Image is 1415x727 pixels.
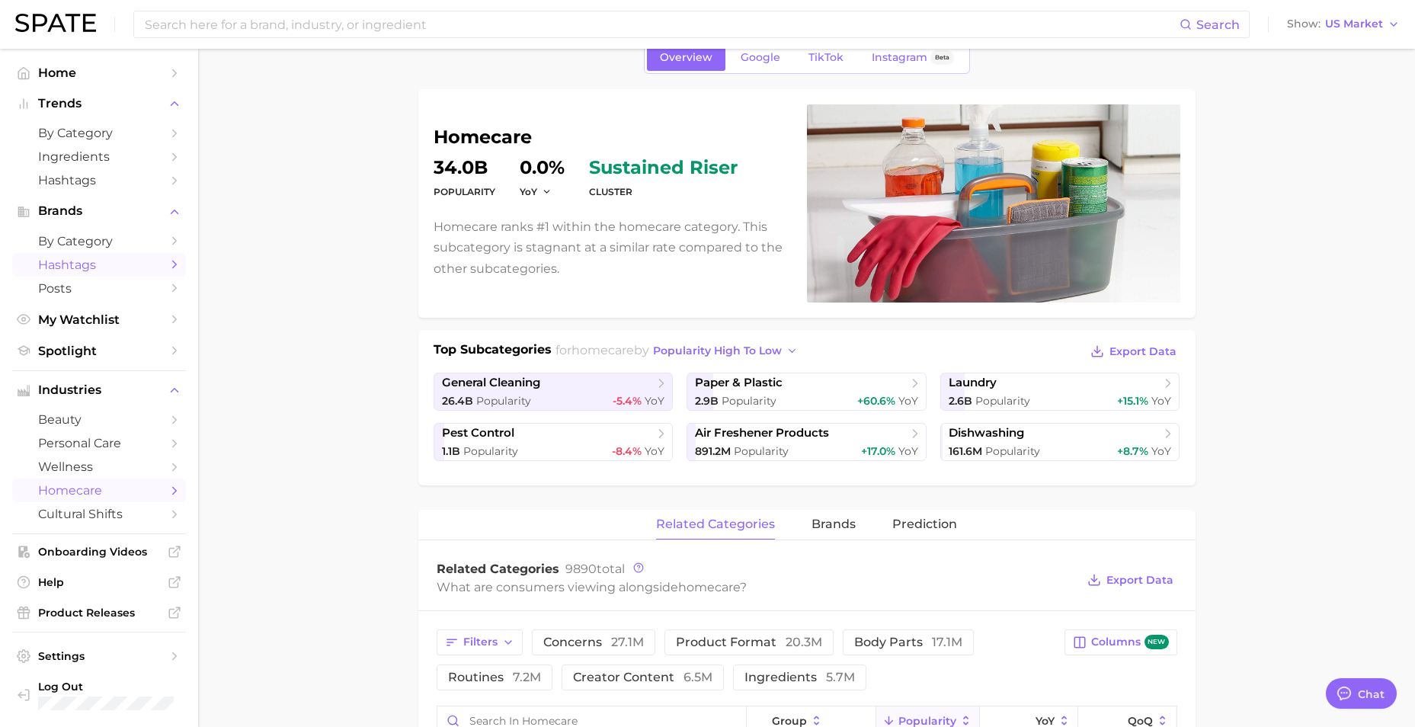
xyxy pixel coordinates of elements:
span: new [1144,635,1169,649]
h1: Top Subcategories [434,341,552,363]
a: Overview [647,44,725,71]
span: homecare [571,343,634,357]
p: Homecare ranks #1 within the homecare category. This subcategory is stagnant at a similar rate co... [434,216,789,279]
span: ingredients [744,671,855,684]
span: Related Categories [437,562,559,576]
span: brands [812,517,856,531]
span: YoY [645,394,664,408]
span: dishwashing [949,426,1024,440]
dt: Popularity [434,183,495,201]
span: creator content [573,671,712,684]
span: Popularity [975,394,1030,408]
span: Product Releases [38,606,160,620]
a: Google [728,44,793,71]
span: product format [676,636,822,649]
button: Brands [12,200,186,223]
button: ShowUS Market [1283,14,1404,34]
a: Spotlight [12,339,186,363]
span: TikTok [808,51,844,64]
a: My Watchlist [12,308,186,331]
span: Spotlight [38,344,160,358]
button: Columnsnew [1064,629,1176,655]
span: Popularity [476,394,531,408]
button: Filters [437,629,523,655]
button: Export Data [1084,569,1176,591]
span: Show [1287,20,1321,28]
span: Popularity [734,444,789,458]
span: Brands [38,204,160,218]
span: Trends [38,97,160,110]
span: 2.6b [949,394,972,408]
span: cultural shifts [38,507,160,521]
span: YoY [1151,394,1171,408]
span: body parts [854,636,962,649]
img: SPATE [15,14,96,32]
span: Posts [38,281,160,296]
span: Onboarding Videos [38,545,160,559]
span: general cleaning [442,376,540,390]
a: dishwashing161.6m Popularity+8.7% YoY [940,423,1180,461]
a: Home [12,61,186,85]
span: by Category [38,126,160,140]
span: 161.6m [949,444,982,458]
span: 6.5m [683,670,712,684]
a: general cleaning26.4b Popularity-5.4% YoY [434,373,674,411]
a: Log out. Currently logged in with e-mail rina.brinas@loreal.com. [12,675,186,715]
span: Popularity [722,394,776,408]
span: 17.1m [932,635,962,649]
span: personal care [38,436,160,450]
span: YoY [1151,444,1171,458]
span: Filters [463,636,498,649]
span: Export Data [1106,574,1173,587]
span: 27.1m [611,635,644,649]
div: What are consumers viewing alongside ? [437,577,1077,597]
span: Columns [1091,635,1168,649]
span: YoY [1036,715,1055,727]
a: cultural shifts [12,502,186,526]
dd: 34.0b [434,159,495,177]
span: 9890 [565,562,597,576]
a: Onboarding Videos [12,540,186,563]
a: beauty [12,408,186,431]
a: Hashtags [12,168,186,192]
a: homecare [12,479,186,502]
span: Popularity [898,715,956,727]
span: +8.7% [1117,444,1148,458]
span: air freshener products [695,426,829,440]
span: Ingredients [38,149,160,164]
span: +17.0% [861,444,895,458]
span: homecare [678,580,740,594]
span: YoY [898,444,918,458]
span: -8.4% [612,444,642,458]
span: wellness [38,460,160,474]
span: Beta [935,51,949,64]
h1: homecare [434,128,789,146]
span: Home [38,66,160,80]
span: YoY [520,185,537,198]
span: routines [448,671,541,684]
button: popularity high to low [649,341,802,361]
span: Overview [660,51,712,64]
span: -5.4% [613,394,642,408]
dd: 0.0% [520,159,565,177]
a: air freshener products891.2m Popularity+17.0% YoY [687,423,927,461]
a: by Category [12,121,186,145]
a: wellness [12,455,186,479]
span: paper & plastic [695,376,783,390]
span: by Category [38,234,160,248]
dt: cluster [589,183,738,201]
span: Instagram [872,51,927,64]
a: Posts [12,277,186,300]
span: 26.4b [442,394,473,408]
a: Hashtags [12,253,186,277]
a: paper & plastic2.9b Popularity+60.6% YoY [687,373,927,411]
span: popularity high to low [653,344,782,357]
span: homecare [38,483,160,498]
button: Trends [12,92,186,115]
span: Prediction [892,517,957,531]
span: sustained riser [589,159,738,177]
span: US Market [1325,20,1383,28]
span: Search [1196,18,1240,32]
span: +15.1% [1117,394,1148,408]
span: 20.3m [786,635,822,649]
